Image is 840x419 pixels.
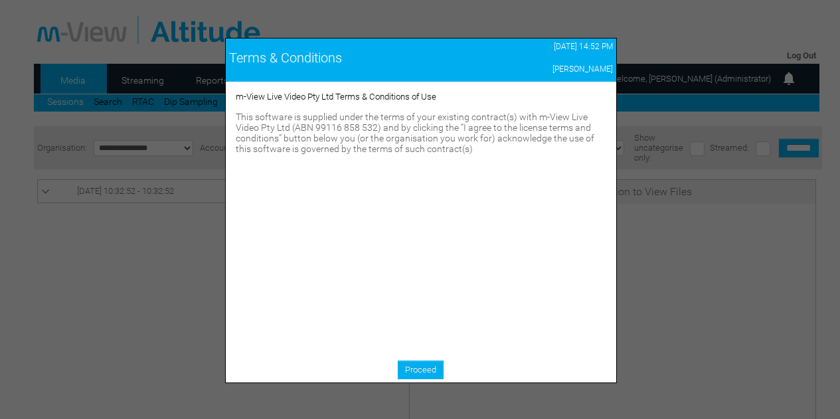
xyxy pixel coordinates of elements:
[475,61,616,77] td: [PERSON_NAME]
[236,92,436,102] span: m-View Live Video Pty Ltd Terms & Conditions of Use
[398,361,444,379] a: Proceed
[236,112,594,154] span: This software is supplied under the terms of your existing contract(s) with m-View Live Video Pty...
[229,50,473,66] div: Terms & Conditions
[475,39,616,54] td: [DATE] 14:52 PM
[781,70,797,86] img: bell24.png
